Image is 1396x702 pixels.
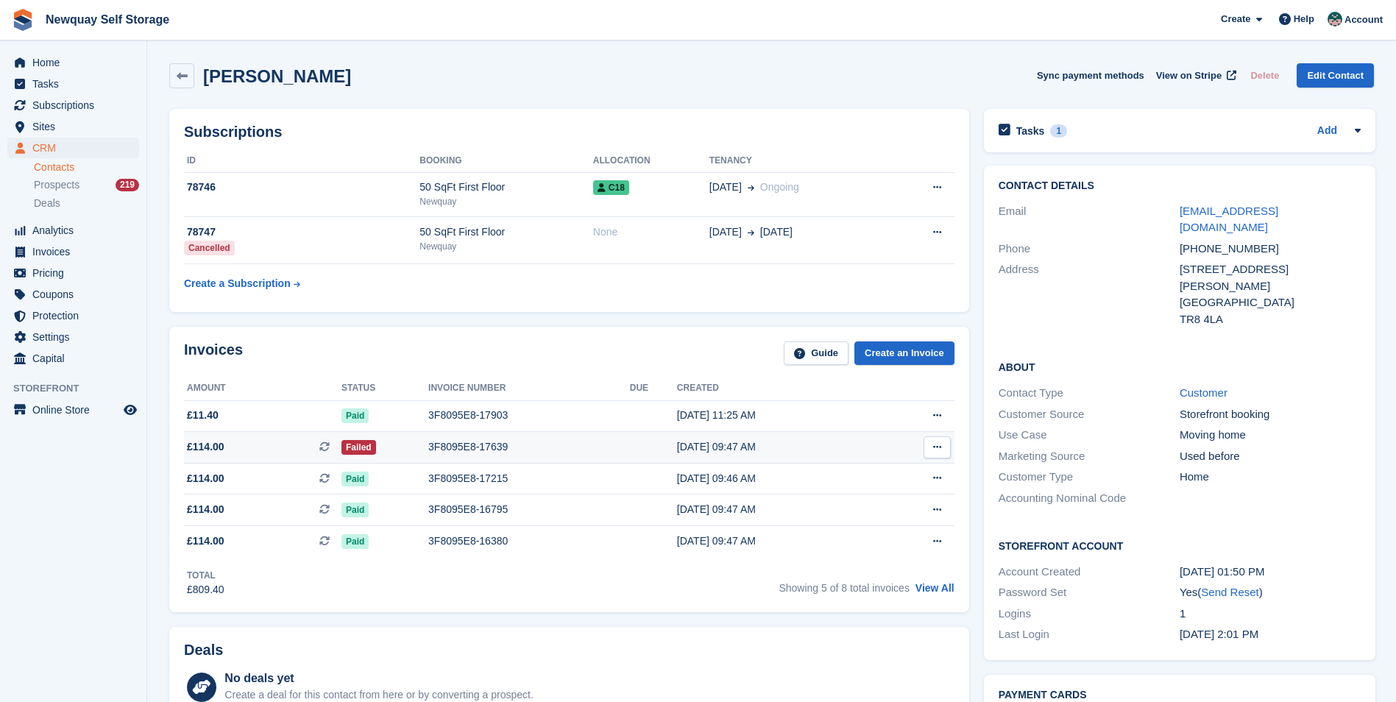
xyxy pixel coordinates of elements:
span: Subscriptions [32,95,121,116]
img: Tina [1328,12,1342,26]
span: Create [1221,12,1250,26]
th: Allocation [593,149,709,173]
div: Newquay [419,240,592,253]
a: Send Reset [1201,586,1258,598]
div: Customer Source [999,406,1180,423]
span: £114.00 [187,502,224,517]
span: Coupons [32,284,121,305]
div: [STREET_ADDRESS] [1180,261,1361,278]
div: Contact Type [999,385,1180,402]
div: [PERSON_NAME] [1180,278,1361,295]
div: [DATE] 09:46 AM [677,471,876,486]
a: Customer [1180,386,1227,399]
h2: Subscriptions [184,124,954,141]
div: Accounting Nominal Code [999,490,1180,507]
a: Create an Invoice [854,341,954,366]
a: menu [7,241,139,262]
h2: Tasks [1016,124,1045,138]
div: Password Set [999,584,1180,601]
span: [DATE] [709,224,742,240]
a: menu [7,116,139,137]
div: [DATE] 01:50 PM [1180,564,1361,581]
div: [DATE] 09:47 AM [677,502,876,517]
span: Invoices [32,241,121,262]
div: Total [187,569,224,582]
th: Status [341,377,428,400]
span: View on Stripe [1156,68,1222,83]
span: Deals [34,196,60,210]
span: Paid [341,503,369,517]
div: 78747 [184,224,419,240]
div: 78746 [184,180,419,195]
div: Logins [999,606,1180,623]
span: £11.40 [187,408,219,423]
th: ID [184,149,419,173]
img: stora-icon-8386f47178a22dfd0bd8f6a31ec36ba5ce8667c1dd55bd0f319d3a0aa187defe.svg [12,9,34,31]
a: menu [7,284,139,305]
a: Contacts [34,160,139,174]
h2: Deals [184,642,223,659]
div: Storefront booking [1180,406,1361,423]
span: Protection [32,305,121,326]
h2: Contact Details [999,180,1361,192]
span: C18 [593,180,629,195]
a: Guide [784,341,848,366]
div: 3F8095E8-17639 [428,439,630,455]
span: £114.00 [187,471,224,486]
a: menu [7,220,139,241]
span: Paid [341,408,369,423]
a: menu [7,400,139,420]
span: Capital [32,348,121,369]
a: menu [7,52,139,73]
a: menu [7,138,139,158]
th: Tenancy [709,149,892,173]
div: Marketing Source [999,448,1180,465]
span: ( ) [1197,586,1262,598]
span: Failed [341,440,376,455]
span: Pricing [32,263,121,283]
span: Paid [341,534,369,549]
div: 1 [1050,124,1067,138]
a: menu [7,95,139,116]
th: Created [677,377,876,400]
div: 3F8095E8-17215 [428,471,630,486]
a: View on Stripe [1150,63,1239,88]
a: Preview store [121,401,139,419]
div: Last Login [999,626,1180,643]
span: Showing 5 of 8 total invoices [779,582,909,594]
div: [DATE] 11:25 AM [677,408,876,423]
span: £114.00 [187,439,224,455]
button: Sync payment methods [1037,63,1144,88]
a: Add [1317,123,1337,140]
div: 50 SqFt First Floor [419,224,592,240]
div: Email [999,203,1180,236]
div: Home [1180,469,1361,486]
span: Help [1294,12,1314,26]
th: Due [630,377,677,400]
a: Create a Subscription [184,270,300,297]
span: Settings [32,327,121,347]
a: Deals [34,196,139,211]
div: 3F8095E8-16795 [428,502,630,517]
h2: About [999,359,1361,374]
div: Yes [1180,584,1361,601]
a: menu [7,74,139,94]
div: Customer Type [999,469,1180,486]
time: 2025-03-25 14:01:14 UTC [1180,628,1258,640]
div: Create a Subscription [184,276,291,291]
span: Account [1344,13,1383,27]
div: [GEOGRAPHIC_DATA] [1180,294,1361,311]
div: Moving home [1180,427,1361,444]
div: £809.40 [187,582,224,598]
div: Cancelled [184,241,235,255]
span: Ongoing [760,181,799,193]
a: menu [7,327,139,347]
a: menu [7,263,139,283]
div: TR8 4LA [1180,311,1361,328]
span: [DATE] [760,224,793,240]
h2: Invoices [184,341,243,366]
a: Prospects 219 [34,177,139,193]
div: [PHONE_NUMBER] [1180,241,1361,258]
th: Booking [419,149,592,173]
button: Delete [1244,63,1285,88]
